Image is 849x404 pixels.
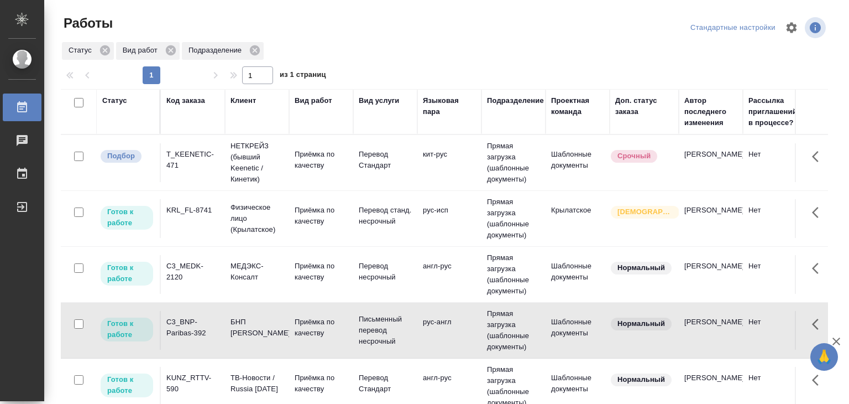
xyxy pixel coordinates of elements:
div: split button [688,19,778,37]
td: рус-исп [417,199,481,238]
button: Здесь прячутся важные кнопки [805,143,832,170]
td: Шаблонные документы [546,311,610,350]
button: 🙏 [810,343,838,371]
p: Перевод станд. несрочный [359,205,412,227]
p: Приёмка по качеству [295,205,348,227]
p: Подбор [107,151,135,162]
td: кит-рус [417,143,481,182]
p: Готов к работе [107,262,146,284]
p: [DEMOGRAPHIC_DATA] [617,206,673,217]
button: Здесь прячутся важные кнопки [805,255,832,282]
td: Нет [743,199,807,238]
p: Приёмка по качеству [295,372,348,395]
div: Исполнитель может приступить к работе [99,261,154,287]
p: Срочный [617,151,651,162]
td: рус-англ [417,311,481,350]
span: 🙏 [815,345,834,369]
p: ТВ-Новости / Russia [DATE] [230,372,284,395]
td: Прямая загрузка (шаблонные документы) [481,247,546,302]
div: Исполнитель может приступить к работе [99,372,154,398]
td: Шаблонные документы [546,143,610,182]
p: Приёмка по качеству [295,149,348,171]
p: МЕДЭКС-Консалт [230,261,284,283]
td: [PERSON_NAME] [679,255,743,294]
div: Автор последнего изменения [684,95,737,128]
span: из 1 страниц [280,68,326,84]
p: Перевод несрочный [359,261,412,283]
td: [PERSON_NAME] [679,143,743,182]
td: Нет [743,255,807,294]
td: [PERSON_NAME] [679,311,743,350]
div: Можно подбирать исполнителей [99,149,154,164]
div: Статус [62,42,114,60]
div: KUNZ_RTTV-590 [166,372,219,395]
p: Нормальный [617,374,665,385]
p: Готов к работе [107,206,146,229]
div: Статус [102,95,127,106]
td: Крылатское [546,199,610,238]
td: англ-рус [417,255,481,294]
div: Языковая пара [423,95,476,117]
div: Подразделение [487,95,544,106]
button: Здесь прячутся важные кнопки [805,311,832,338]
div: C3_BNP-Paribas-392 [166,317,219,339]
td: [PERSON_NAME] [679,199,743,238]
p: Перевод Стандарт [359,372,412,395]
div: Вид работ [295,95,332,106]
div: Исполнитель может приступить к работе [99,317,154,343]
button: Здесь прячутся важные кнопки [805,367,832,393]
p: БНП [PERSON_NAME] [230,317,284,339]
p: Подразделение [188,45,245,56]
div: T_KEENETIC-471 [166,149,219,171]
p: Готов к работе [107,374,146,396]
div: Доп. статус заказа [615,95,673,117]
div: C3_MEDK-2120 [166,261,219,283]
p: Письменный перевод несрочный [359,314,412,347]
p: Статус [69,45,96,56]
p: Вид работ [123,45,161,56]
div: Рассылка приглашений в процессе? [748,95,801,128]
div: KRL_FL-8741 [166,205,219,216]
td: Нет [743,143,807,182]
div: Подразделение [182,42,264,60]
div: Вид работ [116,42,180,60]
div: Клиент [230,95,256,106]
span: Посмотреть информацию [805,17,828,38]
p: Нормальный [617,318,665,329]
p: НЕТКРЕЙЗ (бывший Keenetic / Кинетик) [230,141,284,185]
p: Готов к работе [107,318,146,340]
button: Здесь прячутся важные кнопки [805,199,832,226]
p: Приёмка по качеству [295,261,348,283]
td: Шаблонные документы [546,255,610,294]
div: Код заказа [166,95,205,106]
td: Прямая загрузка (шаблонные документы) [481,191,546,246]
p: Физическое лицо (Крылатское) [230,202,284,235]
p: Приёмка по качеству [295,317,348,339]
div: Проектная команда [551,95,604,117]
p: Перевод Стандарт [359,149,412,171]
div: Исполнитель может приступить к работе [99,205,154,231]
div: Вид услуги [359,95,400,106]
p: Нормальный [617,262,665,273]
span: Настроить таблицу [778,14,805,41]
span: Работы [61,14,113,32]
td: Нет [743,311,807,350]
td: Прямая загрузка (шаблонные документы) [481,135,546,190]
td: Прямая загрузка (шаблонные документы) [481,303,546,358]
